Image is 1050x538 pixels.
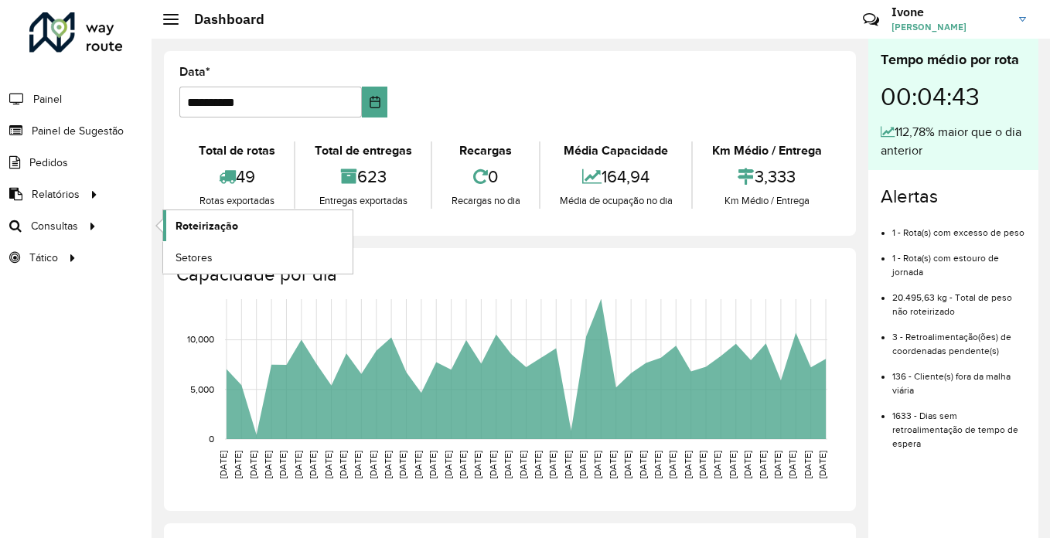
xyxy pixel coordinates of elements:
text: [DATE] [263,451,273,478]
text: [DATE] [278,451,288,478]
text: 0 [209,434,214,444]
div: 49 [183,160,290,193]
div: 0 [436,160,535,193]
text: [DATE] [323,451,333,478]
div: 3,333 [697,160,837,193]
li: 3 - Retroalimentação(ões) de coordenadas pendente(s) [892,318,1026,358]
label: Data [179,63,210,81]
text: [DATE] [817,451,827,478]
div: 00:04:43 [881,70,1026,123]
text: [DATE] [428,451,438,478]
div: Total de entregas [299,141,427,160]
text: [DATE] [608,451,618,478]
div: Tempo médio por rota [881,49,1026,70]
div: 623 [299,160,427,193]
li: 1 - Rota(s) com estouro de jornada [892,240,1026,279]
div: Recargas no dia [436,193,535,209]
div: Rotas exportadas [183,193,290,209]
div: Recargas [436,141,535,160]
text: [DATE] [443,451,453,478]
span: Setores [176,250,213,266]
text: [DATE] [518,451,528,478]
li: 1633 - Dias sem retroalimentação de tempo de espera [892,397,1026,451]
text: [DATE] [803,451,813,478]
span: Roteirização [176,218,238,234]
text: [DATE] [503,451,513,478]
span: Consultas [31,218,78,234]
span: [PERSON_NAME] [891,20,1007,34]
text: [DATE] [742,451,752,478]
text: [DATE] [353,451,363,478]
div: Média de ocupação no dia [544,193,687,209]
text: [DATE] [533,451,543,478]
h2: Dashboard [179,11,264,28]
div: Entregas exportadas [299,193,427,209]
a: Contato Rápido [854,3,888,36]
li: 1 - Rota(s) com excesso de peso [892,214,1026,240]
div: Km Médio / Entrega [697,193,837,209]
div: Média Capacidade [544,141,687,160]
a: Roteirização [163,210,353,241]
text: [DATE] [472,451,482,478]
text: [DATE] [728,451,738,478]
text: [DATE] [413,451,423,478]
span: Tático [29,250,58,266]
li: 136 - Cliente(s) fora da malha viária [892,358,1026,397]
h4: Capacidade por dia [176,264,840,286]
li: 20.495,63 kg - Total de peso não roteirizado [892,279,1026,318]
button: Choose Date [362,87,387,117]
a: Setores [163,242,353,273]
text: [DATE] [683,451,693,478]
div: Km Médio / Entrega [697,141,837,160]
text: [DATE] [622,451,632,478]
text: [DATE] [697,451,707,478]
span: Pedidos [29,155,68,171]
text: [DATE] [653,451,663,478]
text: [DATE] [578,451,588,478]
text: [DATE] [787,451,797,478]
div: 164,94 [544,160,687,193]
text: [DATE] [368,451,378,478]
text: [DATE] [383,451,393,478]
text: [DATE] [488,451,498,478]
text: 5,000 [190,384,214,394]
text: [DATE] [592,451,602,478]
text: [DATE] [293,451,303,478]
text: 10,000 [187,335,214,345]
text: [DATE] [308,451,318,478]
text: [DATE] [218,451,228,478]
text: [DATE] [638,451,648,478]
text: [DATE] [248,451,258,478]
text: [DATE] [397,451,407,478]
text: [DATE] [712,451,722,478]
h4: Alertas [881,186,1026,208]
text: [DATE] [338,451,348,478]
div: Total de rotas [183,141,290,160]
span: Relatórios [32,186,80,203]
text: [DATE] [547,451,557,478]
span: Painel [33,91,62,107]
span: Painel de Sugestão [32,123,124,139]
text: [DATE] [667,451,677,478]
text: [DATE] [233,451,243,478]
h3: Ivone [891,5,1007,19]
div: 112,78% maior que o dia anterior [881,123,1026,160]
text: [DATE] [758,451,768,478]
text: [DATE] [563,451,573,478]
text: [DATE] [458,451,468,478]
text: [DATE] [772,451,782,478]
